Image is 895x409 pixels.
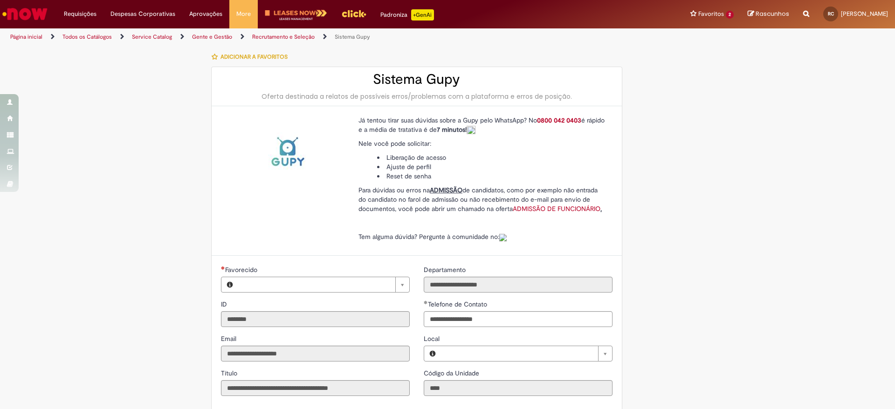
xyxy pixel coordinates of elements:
[221,72,613,87] h2: Sistema Gupy
[377,162,606,171] li: Ajuste de perfil
[236,9,251,19] span: More
[411,9,434,20] p: +GenAi
[10,33,42,41] a: Página inicial
[189,9,222,19] span: Aprovações
[221,334,238,343] span: Somente leitura - Email
[221,368,239,378] label: Somente leitura - Título
[261,125,311,173] img: Sistema Gupy
[513,204,600,213] a: ADMISSÃO DE FUNCIONÁRIO
[726,11,734,19] span: 2
[424,300,428,304] span: Obrigatório Preenchido
[192,33,232,41] a: Gente e Gestão
[7,28,590,46] ul: Trilhas de página
[424,334,441,343] span: Local
[238,277,409,292] a: Limpar campo Favorecido
[424,368,481,378] label: Somente leitura - Código da Unidade
[600,204,602,213] span: .
[756,9,789,18] span: Rascunhos
[252,33,315,41] a: Recrutamento e Seleção
[358,116,606,135] p: Já tentou tirar suas dúvidas sobre a Gupy pelo WhatsApp? No é rápido e a média de tratativa é de
[211,47,293,67] button: Adicionar a Favoritos
[358,185,606,213] p: Para dúvidas ou erros na de candidatos, como por exemplo não entrada do candidato no farol de adm...
[428,300,489,308] span: Telefone de Contato
[341,7,366,20] img: click_logo_yellow_360x200.png
[221,311,410,327] input: ID
[221,92,613,101] div: Oferta destinada a relatos de possíveis erros/problemas com a plataforma e erros de posição.
[537,116,581,124] a: 0800 042 0403
[335,33,370,41] a: Sistema Gupy
[221,346,410,361] input: Email
[748,10,789,19] a: Rascunhos
[358,232,606,241] p: Tem alguma dúvida? Pergunte à comunidade no:
[424,277,613,293] input: Departamento
[828,11,834,17] span: RC
[358,139,606,148] p: Nele você pode solicitar:
[437,125,475,134] strong: 7 minutos!
[424,311,613,327] input: Telefone de Contato
[64,9,96,19] span: Requisições
[221,300,229,309] label: Somente leitura - ID
[265,9,327,21] img: logo-leases-transp-branco.png
[698,9,724,19] span: Favoritos
[110,9,175,19] span: Despesas Corporativas
[841,10,888,18] span: [PERSON_NAME]
[499,234,507,241] img: sys_attachment.do
[62,33,112,41] a: Todos os Catálogos
[221,266,225,270] span: Necessários
[467,126,475,134] img: sys_attachment.do
[380,9,434,20] div: Padroniza
[220,53,288,61] span: Adicionar a Favoritos
[1,5,49,23] img: ServiceNow
[424,380,613,396] input: Código da Unidade
[430,186,462,194] span: ADMISSÃO
[132,33,172,41] a: Service Catalog
[377,153,606,162] li: Liberação de acesso
[424,266,468,274] span: Somente leitura - Departamento
[225,266,259,274] span: Necessários - Favorecido
[221,380,410,396] input: Título
[377,171,606,181] li: Reset de senha
[221,277,238,292] button: Favorecido, Visualizar este registro
[499,232,507,241] a: Colabora
[441,346,612,361] a: Limpar campo Local
[221,334,238,343] label: Somente leitura - Email
[424,346,441,361] button: Local, Visualizar este registro
[424,265,468,274] label: Somente leitura - Departamento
